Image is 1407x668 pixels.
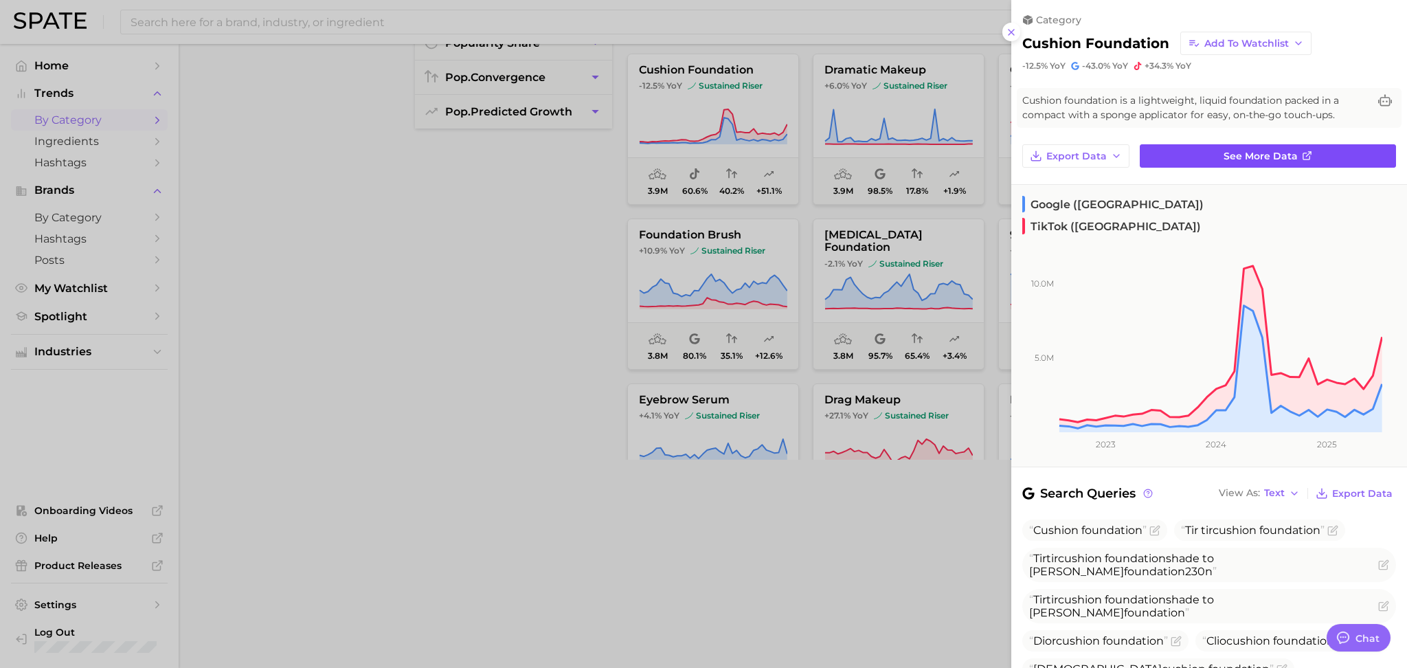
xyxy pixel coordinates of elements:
[1124,606,1185,619] span: foundation
[1273,634,1334,647] span: foundation
[1105,593,1166,606] span: foundation
[1103,634,1164,647] span: foundation
[1029,593,1214,619] span: Tirtir shade to [PERSON_NAME]
[1036,14,1081,26] span: category
[1096,439,1116,449] tspan: 2023
[1226,634,1270,647] span: cushion
[1215,485,1303,502] button: View AsText
[1219,489,1260,497] span: View As
[1112,60,1128,71] span: YoY
[1081,524,1143,537] span: foundation
[1033,524,1079,537] span: Cushion
[1140,144,1396,168] a: See more data
[1046,151,1107,162] span: Export Data
[1022,196,1204,212] span: Google ([GEOGRAPHIC_DATA])
[1312,484,1396,503] button: Export Data
[1022,484,1155,503] span: Search Queries
[1181,524,1325,537] span: Tir tir
[1204,38,1289,49] span: Add to Watchlist
[1022,93,1369,122] span: Cushion foundation is a lightweight, liquid foundation packed in a compact with a sponge applicat...
[1180,32,1312,55] button: Add to Watchlist
[1145,60,1173,71] span: +34.3%
[1175,60,1191,71] span: YoY
[1058,593,1102,606] span: cushion
[1022,144,1129,168] button: Export Data
[1259,524,1320,537] span: foundation
[1050,60,1066,71] span: YoY
[1124,565,1185,578] span: foundation
[1082,60,1110,71] span: -43.0%
[1171,636,1182,647] button: Flag as miscategorized or irrelevant
[1224,151,1298,162] span: See more data
[1264,489,1285,497] span: Text
[1022,60,1048,71] span: -12.5%
[1378,559,1389,570] button: Flag as miscategorized or irrelevant
[1105,552,1166,565] span: foundation
[1332,488,1393,500] span: Export Data
[1213,524,1257,537] span: cushion
[1029,552,1217,578] span: Tirtir shade to [PERSON_NAME] 230n
[1029,634,1168,647] span: Dior
[1056,634,1100,647] span: cushion
[1206,439,1226,449] tspan: 2024
[1149,525,1160,536] button: Flag as miscategorized or irrelevant
[1378,601,1389,612] button: Flag as miscategorized or irrelevant
[1022,218,1201,234] span: TikTok ([GEOGRAPHIC_DATA])
[1022,35,1169,52] h2: cushion foundation
[1317,439,1337,449] tspan: 2025
[1058,552,1102,565] span: cushion
[1202,634,1338,647] span: Clio
[1327,525,1338,536] button: Flag as miscategorized or irrelevant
